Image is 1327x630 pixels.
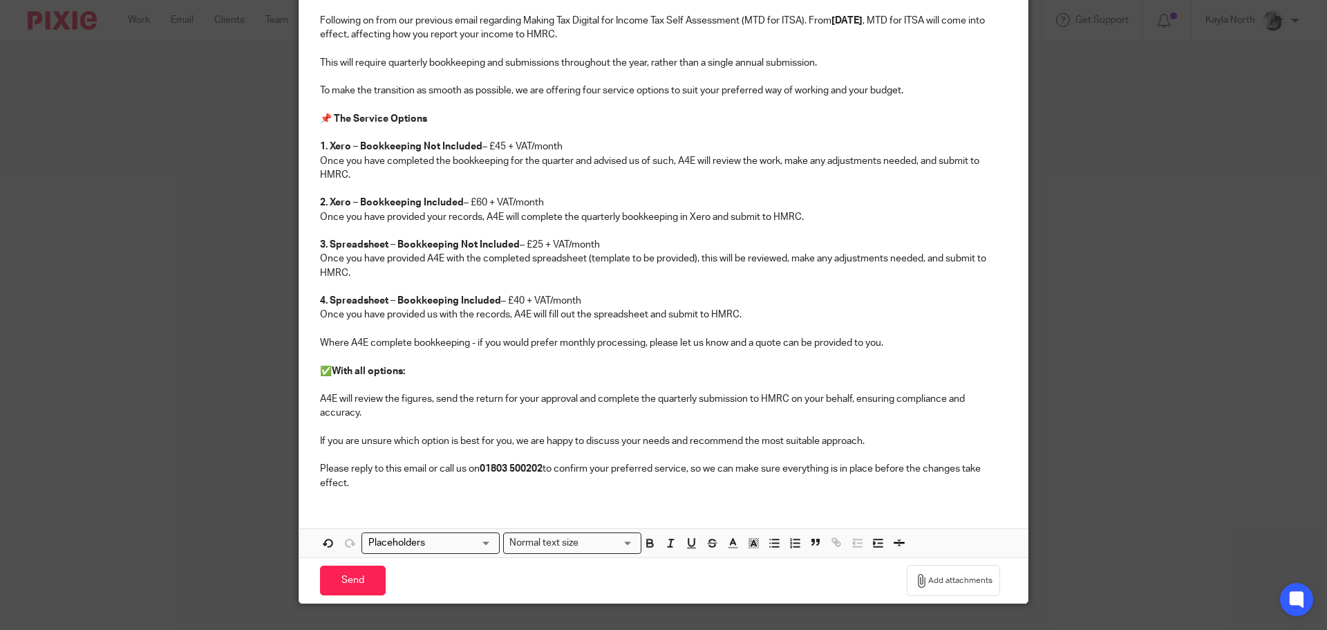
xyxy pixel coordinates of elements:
strong: 3. Spreadsheet – Bookkeeping Not Included [320,240,520,250]
strong: 1. Xero – Bookkeeping Not Included [320,142,482,151]
div: Search for option [503,532,641,554]
strong: [DATE] [831,16,863,26]
input: Send [320,566,386,595]
div: Search for option [361,532,500,554]
input: Search for option [583,536,633,550]
span: Normal text size [507,536,582,550]
button: Add attachments [907,565,1000,596]
strong: With all options: [332,367,405,376]
div: Placeholders [361,532,500,554]
div: Text styles [503,532,641,554]
input: Search for option [364,536,491,550]
strong: 4. Spreadsheet – Bookkeeping Included [320,296,501,306]
strong: 2. Xero – Bookkeeping Included [320,198,464,207]
strong: 01803 500202 [480,464,543,474]
span: Add attachments [928,575,992,586]
strong: 📌 The Service Options [320,114,427,124]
